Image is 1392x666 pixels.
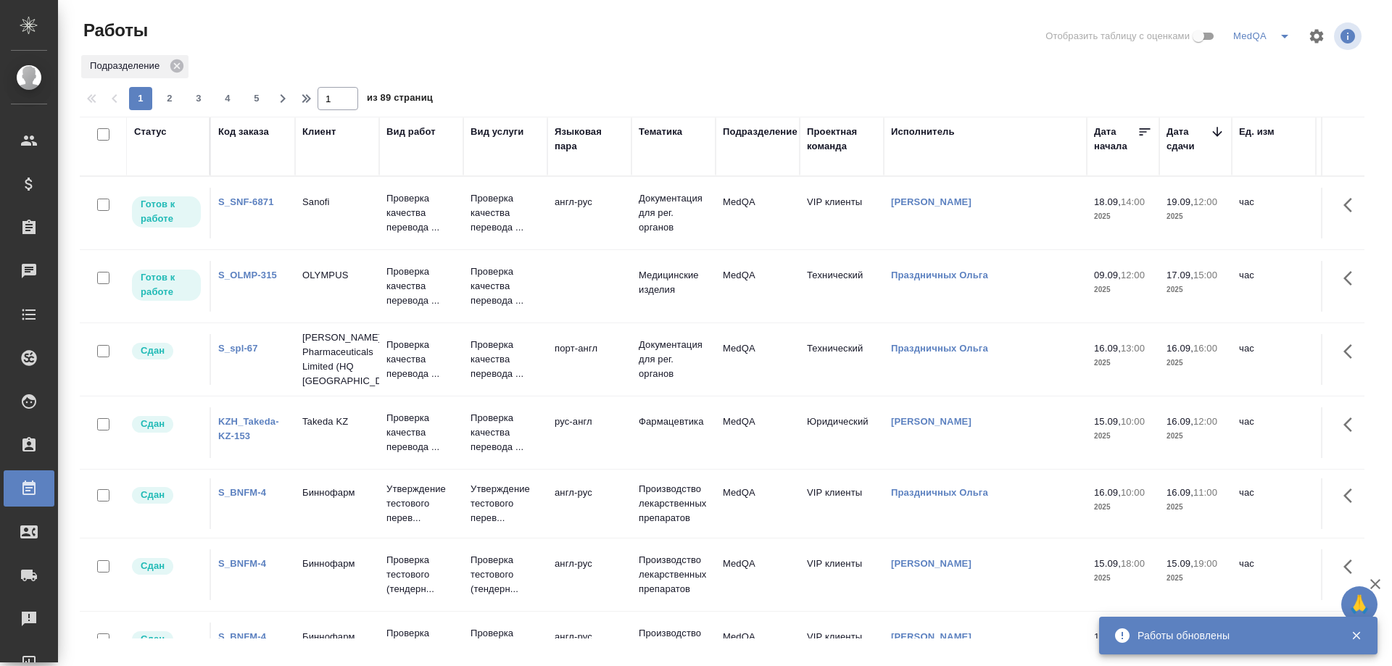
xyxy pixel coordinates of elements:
[1193,487,1217,498] p: 11:00
[302,125,336,139] div: Клиент
[302,630,372,644] p: Биннофарм
[547,549,631,600] td: англ-рус
[1094,429,1152,444] p: 2025
[218,631,266,642] a: S_BNFM-4
[639,415,708,429] p: Фармацевтика
[1167,283,1225,297] p: 2025
[1094,196,1121,207] p: 18.09,
[547,478,631,529] td: англ-рус
[1193,343,1217,354] p: 16:00
[1341,629,1371,642] button: Закрыть
[716,478,800,529] td: MedQA
[1230,25,1299,48] div: split button
[1094,343,1121,354] p: 16.09,
[302,486,372,500] p: Биннофарм
[1335,261,1370,296] button: Здесь прячутся важные кнопки
[187,87,210,110] button: 3
[1045,29,1190,43] span: Отобразить таблицу с оценками
[1167,196,1193,207] p: 19.09,
[800,261,884,312] td: Технический
[1121,487,1145,498] p: 10:00
[891,270,988,280] a: Праздничных Ольга
[386,553,456,596] p: Проверка тестового (тендерн...
[807,125,877,154] div: Проектная команда
[1094,283,1152,297] p: 2025
[1094,416,1121,427] p: 15.09,
[245,91,268,106] span: 5
[800,478,884,529] td: VIP клиенты
[1094,571,1152,586] p: 2025
[1167,571,1225,586] p: 2025
[1094,558,1121,569] p: 15.09,
[800,188,884,238] td: VIP клиенты
[1167,416,1193,427] p: 16.09,
[1334,22,1364,50] span: Посмотреть информацию
[1335,549,1370,584] button: Здесь прячутся важные кнопки
[80,19,148,42] span: Работы
[471,265,540,308] p: Проверка качества перевода ...
[1232,261,1316,312] td: час
[302,330,372,388] p: [PERSON_NAME] Pharmaceuticals Limited (HQ [GEOGRAPHIC_DATA])
[471,125,524,139] div: Вид услуги
[141,632,165,646] p: Сдан
[218,487,266,498] a: S_BNFM-4
[800,549,884,600] td: VIP клиенты
[471,553,540,596] p: Проверка тестового (тендерн...
[130,630,202,649] div: Менеджер проверил работу исполнителя, передает ее на следующий этап
[218,343,258,354] a: S_spl-67
[1167,343,1193,354] p: 16.09,
[216,87,239,110] button: 4
[218,416,279,441] a: KZH_Takeda-KZ-153
[1316,261,1388,312] td: 4
[1167,356,1225,370] p: 2025
[130,268,202,302] div: Исполнитель может приступить к работе
[1167,558,1193,569] p: 15.09,
[1094,356,1152,370] p: 2025
[218,125,269,139] div: Код заказа
[1316,549,1388,600] td: 1
[555,125,624,154] div: Языковая пара
[471,411,540,454] p: Проверка качества перевода ...
[218,196,274,207] a: S_SNF-6871
[1094,209,1152,224] p: 2025
[386,265,456,308] p: Проверка качества перевода ...
[386,191,456,235] p: Проверка качества перевода ...
[1232,188,1316,238] td: час
[716,407,800,458] td: MedQA
[891,558,971,569] a: [PERSON_NAME]
[141,559,165,573] p: Сдан
[158,91,181,106] span: 2
[716,334,800,385] td: MedQA
[1316,334,1388,385] td: 1
[891,343,988,354] a: Праздничных Ольга
[1121,416,1145,427] p: 10:00
[639,268,708,297] p: Медицинские изделия
[1193,270,1217,280] p: 15:00
[1347,589,1372,620] span: 🙏
[141,197,192,226] p: Готов к работе
[891,487,988,498] a: Праздничных Ольга
[386,482,456,525] p: Утверждение тестового перев...
[158,87,181,110] button: 2
[130,486,202,505] div: Менеджер проверил работу исполнителя, передает ее на следующий этап
[471,338,540,381] p: Проверка качества перевода ...
[1232,407,1316,458] td: час
[639,338,708,381] p: Документация для рег. органов
[141,488,165,502] p: Сдан
[141,344,165,358] p: Сдан
[1193,416,1217,427] p: 12:00
[891,416,971,427] a: [PERSON_NAME]
[1239,125,1275,139] div: Ед. изм
[547,188,631,238] td: англ-рус
[1094,631,1121,642] p: 15.09,
[1335,334,1370,369] button: Здесь прячутся важные кнопки
[187,91,210,106] span: 3
[1121,196,1145,207] p: 14:00
[141,270,192,299] p: Готов к работе
[1232,549,1316,600] td: час
[800,407,884,458] td: Юридический
[723,125,797,139] div: Подразделение
[1167,429,1225,444] p: 2025
[1316,188,1388,238] td: 1
[1167,270,1193,280] p: 17.09,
